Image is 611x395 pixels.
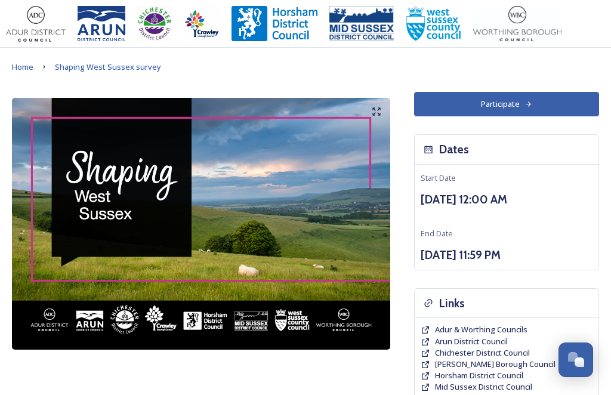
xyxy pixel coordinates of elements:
a: Mid Sussex District Council [435,381,532,393]
span: [PERSON_NAME] Borough Council [435,359,556,369]
span: Shaping West Sussex survey [55,61,161,72]
span: End Date [421,228,453,239]
a: Horsham District Council [435,370,523,381]
a: Arun District Council [435,336,508,347]
img: 150ppimsdc%20logo%20blue.png [329,6,394,42]
img: Worthing_Adur%20%281%29.jpg [473,6,561,42]
img: Adur%20logo%20%281%29.jpeg [6,6,66,42]
h3: [DATE] 11:59 PM [421,246,593,264]
button: Participate [414,92,599,116]
span: Start Date [421,172,456,183]
span: Horsham District Council [435,370,523,381]
img: CDC%20Logo%20-%20you%20may%20have%20a%20better%20version.jpg [137,6,172,42]
a: [PERSON_NAME] Borough Council [435,359,556,370]
img: WSCCPos-Spot-25mm.jpg [406,6,462,42]
span: Arun District Council [435,336,508,347]
a: Shaping West Sussex survey [55,60,161,74]
h3: Links [439,295,465,312]
a: Home [12,60,33,74]
img: Arun%20District%20Council%20logo%20blue%20CMYK.jpg [78,6,125,42]
span: Home [12,61,33,72]
a: Adur & Worthing Councils [435,324,527,335]
a: Chichester District Council [435,347,530,359]
img: Crawley%20BC%20logo.jpg [184,6,220,42]
button: Open Chat [558,342,593,377]
h3: Dates [439,141,469,158]
h3: [DATE] 12:00 AM [421,191,593,208]
img: Horsham%20DC%20Logo.jpg [232,6,317,42]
